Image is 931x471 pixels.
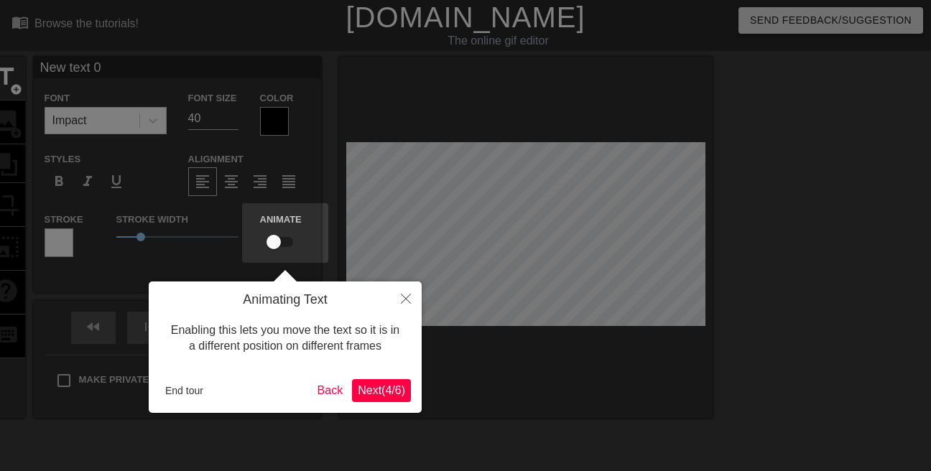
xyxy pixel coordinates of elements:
[159,292,411,308] h4: Animating Text
[159,308,411,369] div: Enabling this lets you move the text so it is in a different position on different frames
[312,379,349,402] button: Back
[352,379,411,402] button: Next
[159,380,209,401] button: End tour
[358,384,405,396] span: Next ( 4 / 6 )
[390,281,422,314] button: Close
